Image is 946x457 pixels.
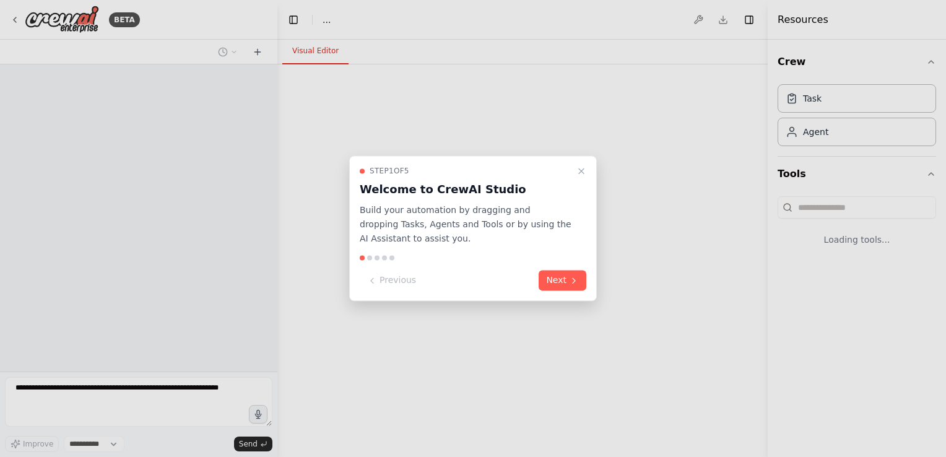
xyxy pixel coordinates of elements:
[370,166,409,176] span: Step 1 of 5
[360,203,571,245] p: Build your automation by dragging and dropping Tasks, Agents and Tools or by using the AI Assista...
[360,181,571,198] h3: Welcome to CrewAI Studio
[539,271,586,291] button: Next
[285,11,302,28] button: Hide left sidebar
[360,271,423,291] button: Previous
[574,163,589,178] button: Close walkthrough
